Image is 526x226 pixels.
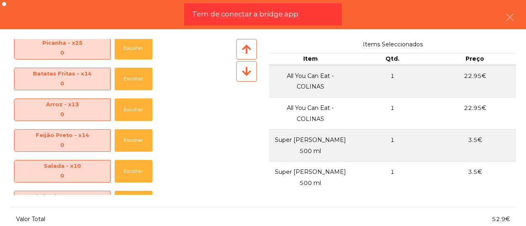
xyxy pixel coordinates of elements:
[115,160,152,183] button: Escolher
[14,110,110,119] div: 0
[14,79,110,89] div: 0
[115,98,152,121] button: Escolher
[14,38,110,58] span: Picanha - x25
[434,129,516,161] td: 3.5€
[434,53,516,65] th: Preço
[434,161,516,193] td: 3.5€
[492,215,510,223] span: 52.9€
[14,130,110,151] span: Feijão Preto - x14
[351,65,434,97] td: 1
[14,69,110,89] span: Batatas Fritas - x14
[14,140,110,150] div: 0
[115,129,152,152] button: Escolher
[115,191,152,213] button: Escolher
[115,37,152,59] button: Escolher
[269,161,351,193] td: Super [PERSON_NAME] 500 ml
[269,129,351,161] td: Super [PERSON_NAME] 500 ml
[14,100,110,120] span: Arroz - x13
[269,53,351,65] th: Item
[269,97,351,129] td: All You Can Eat - COLINAS
[192,9,298,19] span: Tem de conectar a bridge app
[115,68,152,90] button: Escolher
[351,53,434,65] th: Qtd.
[269,39,516,50] span: Items Seleccionados
[351,161,434,193] td: 1
[269,65,351,97] td: All You Can Eat - COLINAS
[16,215,45,223] span: Valor Total
[434,97,516,129] td: 22.95€
[351,97,434,129] td: 1
[14,192,110,212] span: Salada Vinagrete - x10
[14,48,110,58] div: 0
[434,65,516,97] td: 22.95€
[14,171,110,181] div: 0
[351,129,434,161] td: 1
[14,161,110,181] span: Salada - x10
